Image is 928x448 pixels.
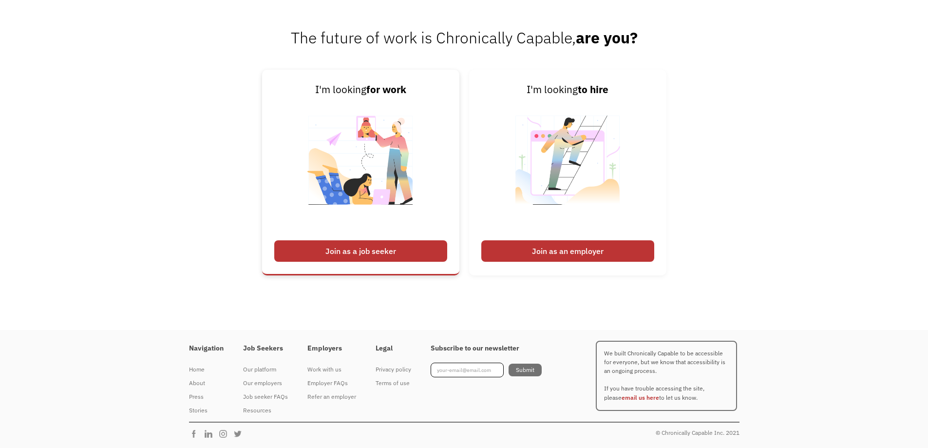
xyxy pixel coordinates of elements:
div: Home [189,364,224,375]
a: Resources [243,404,288,417]
div: Our employers [243,377,288,389]
img: Chronically Capable Facebook Page [189,429,204,439]
a: Refer an employer [307,390,356,404]
h4: Legal [376,344,411,353]
div: Press [189,391,224,403]
a: Stories [189,404,224,417]
div: Job seeker FAQs [243,391,288,403]
div: I'm looking [274,82,447,97]
img: Chronically Capable Linkedin Page [204,429,218,439]
strong: are you? [576,27,638,48]
input: Submit [509,364,542,376]
a: Our platform [243,363,288,376]
h4: Subscribe to our newsletter [431,344,542,353]
span: The future of work is Chronically Capable, [291,27,638,48]
div: Join as an employer [481,240,654,262]
a: I'm lookingfor workJoin as a job seeker [262,70,459,275]
a: email us here [622,394,659,401]
div: I'm looking [481,82,654,97]
a: Privacy policy [376,363,411,376]
a: Our employers [243,376,288,390]
a: Work with us [307,363,356,376]
h4: Job Seekers [243,344,288,353]
p: We built Chronically Capable to be accessible for everyone, but we know that accessibility is an ... [596,341,737,411]
a: Press [189,390,224,404]
h4: Navigation [189,344,224,353]
a: About [189,376,224,390]
div: Work with us [307,364,356,375]
a: Employer FAQs [307,376,356,390]
div: Privacy policy [376,364,411,375]
div: Resources [243,405,288,416]
input: your-email@email.com [431,363,504,377]
h4: Employers [307,344,356,353]
img: Illustrated image of someone looking to hire [507,97,628,235]
div: About [189,377,224,389]
img: Chronically Capable Twitter Page [233,429,247,439]
div: Employer FAQs [307,377,356,389]
div: © Chronically Capable Inc. 2021 [656,427,739,439]
form: Footer Newsletter [431,363,542,377]
a: I'm lookingto hireJoin as an employer [469,70,666,275]
strong: for work [366,83,406,96]
a: Job seeker FAQs [243,390,288,404]
div: Stories [189,405,224,416]
img: Chronically Capable Instagram Page [218,429,233,439]
strong: to hire [578,83,608,96]
div: Terms of use [376,377,411,389]
div: Our platform [243,364,288,375]
div: Refer an employer [307,391,356,403]
a: Terms of use [376,376,411,390]
div: Join as a job seeker [274,240,447,262]
img: Illustrated image of people looking for work [300,97,421,235]
a: Home [189,363,224,376]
